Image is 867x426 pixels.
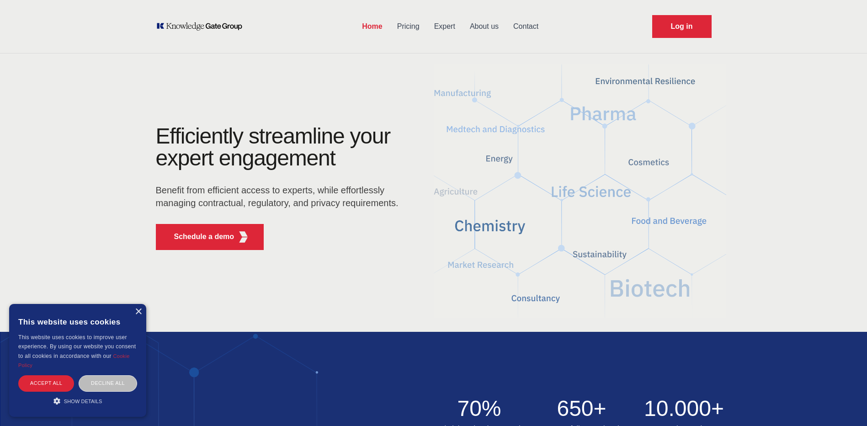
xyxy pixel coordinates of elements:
[238,231,249,243] img: KGG Fifth Element RED
[64,399,102,404] span: Show details
[174,231,234,242] p: Schedule a demo
[156,124,391,170] h1: Efficiently streamline your expert engagement
[652,15,712,38] a: Request Demo
[18,353,130,368] a: Cookie Policy
[434,59,726,323] img: KGG Fifth Element RED
[156,224,264,250] button: Schedule a demoKGG Fifth Element RED
[355,15,389,38] a: Home
[79,375,137,391] div: Decline all
[463,15,506,38] a: About us
[506,15,546,38] a: Contact
[638,398,730,420] h2: 10.000+
[18,311,137,333] div: This website uses cookies
[156,184,404,209] p: Benefit from efficient access to experts, while effortlessly managing contractual, regulatory, an...
[156,22,249,31] a: KOL Knowledge Platform: Talk to Key External Experts (KEE)
[390,15,427,38] a: Pricing
[434,398,525,420] h2: 70%
[135,309,142,315] div: Close
[18,334,136,359] span: This website uses cookies to improve user experience. By using our website you consent to all coo...
[536,398,628,420] h2: 650+
[18,396,137,405] div: Show details
[18,375,74,391] div: Accept all
[427,15,463,38] a: Expert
